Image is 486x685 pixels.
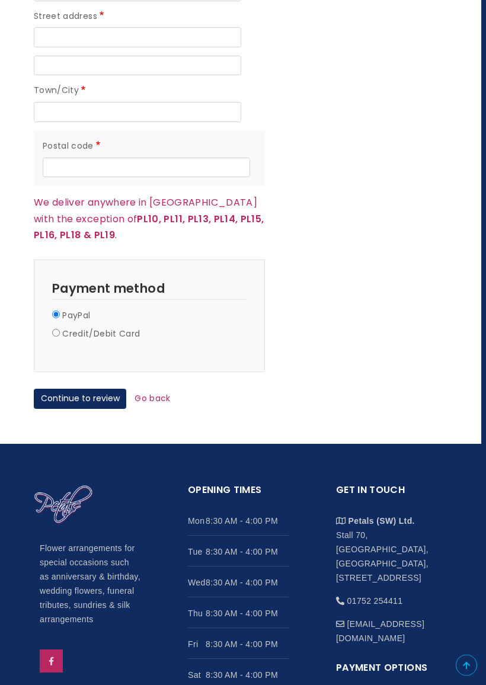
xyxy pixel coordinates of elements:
[336,483,437,506] h2: Get in touch
[206,514,289,529] span: 8:30 AM - 4:00 PM
[336,661,437,684] h2: Payment Options
[336,585,437,609] li: 01752 254411
[34,10,106,24] label: Street address
[34,195,265,244] p: We deliver anywhere in [GEOGRAPHIC_DATA] with the exception of .
[206,638,289,652] span: 8:30 AM - 4:00 PM
[336,505,437,585] li: Stall 70, [GEOGRAPHIC_DATA], [GEOGRAPHIC_DATA], [STREET_ADDRESS]
[52,280,165,297] span: Payment method
[34,213,264,242] strong: PL10, PL11, PL13, PL14, PL15, PL16, PL18 & PL19
[135,393,170,405] a: Go back
[188,567,289,598] li: Wed
[206,607,289,621] span: 8:30 AM - 4:00 PM
[206,668,289,683] span: 8:30 AM - 4:00 PM
[62,309,90,324] label: PayPal
[188,483,289,506] h2: Opening Times
[188,629,289,660] li: Fri
[188,598,289,629] li: Thu
[188,536,289,567] li: Tue
[43,140,103,154] label: Postal code
[348,517,415,526] strong: Petals (SW) Ltd.
[206,576,289,590] span: 8:30 AM - 4:00 PM
[34,389,126,409] button: Continue to review
[34,485,93,526] img: Home
[34,84,88,98] label: Town/City
[40,542,140,628] p: Flower arrangements for special occasions such as anniversary & birthday, wedding flowers, funera...
[188,505,289,536] li: Mon
[62,328,140,342] label: Credit/Debit Card
[336,609,437,646] li: [EMAIL_ADDRESS][DOMAIN_NAME]
[206,545,289,559] span: 8:30 AM - 4:00 PM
